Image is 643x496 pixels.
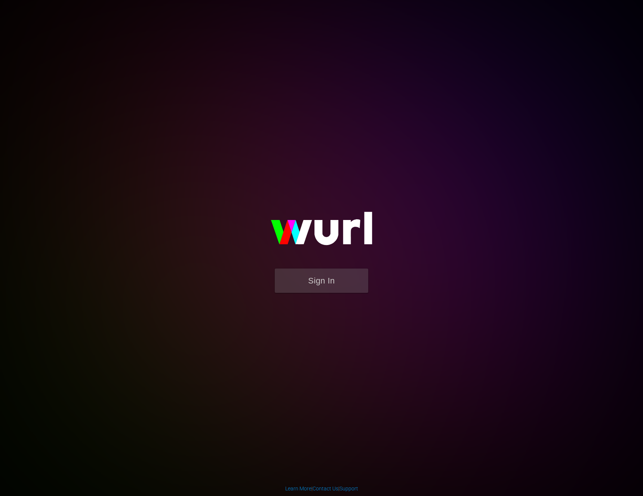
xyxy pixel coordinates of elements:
a: Support [339,486,358,492]
img: wurl-logo-on-black-223613ac3d8ba8fe6dc639794a292ebdb59501304c7dfd60c99c58986ef67473.svg [247,196,396,268]
a: Learn More [285,486,311,492]
div: | | [285,485,358,492]
button: Sign In [275,269,368,293]
a: Contact Us [313,486,338,492]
